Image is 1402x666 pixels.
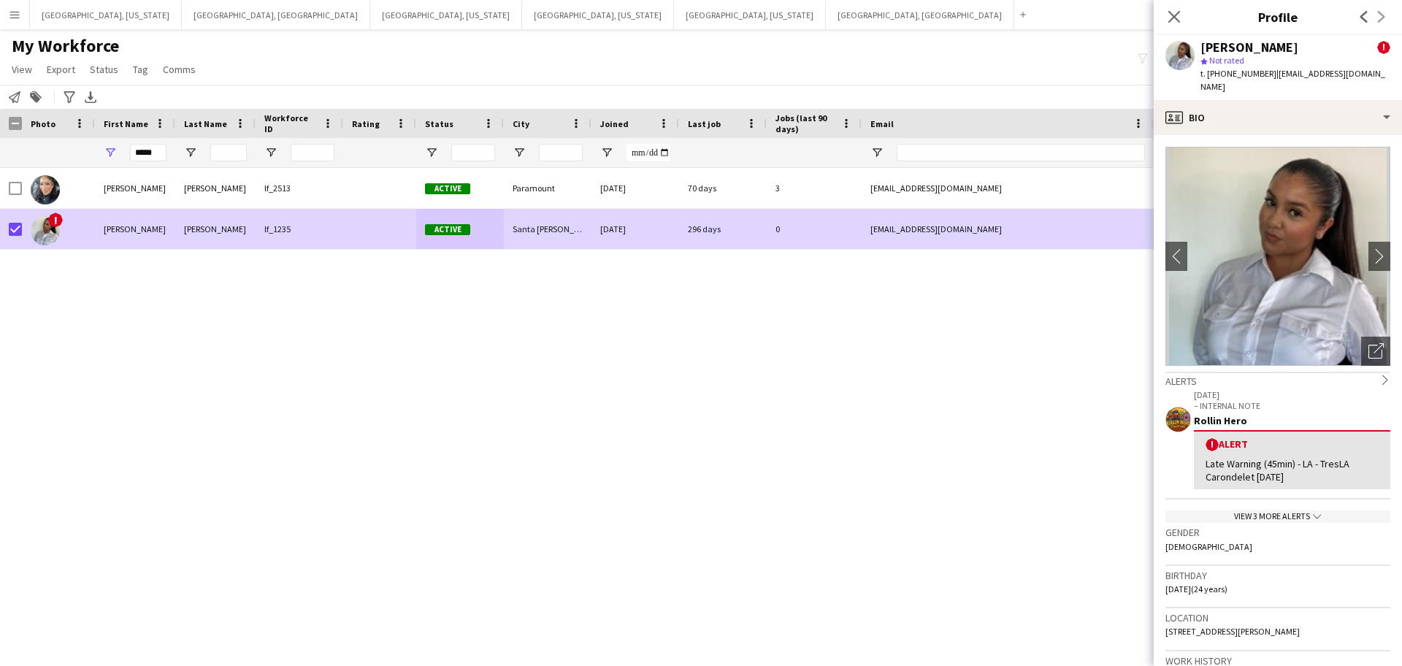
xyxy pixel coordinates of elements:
span: t. [PHONE_NUMBER] [1200,68,1276,79]
div: Alerts [1165,372,1390,388]
span: View [12,63,32,76]
div: [PERSON_NAME] [1200,41,1298,54]
h3: Gender [1165,526,1390,539]
app-action-btn: Add to tag [27,88,45,106]
span: Joined [600,118,629,129]
div: Paramount [504,168,591,208]
img: Luisa Perez [31,216,60,245]
app-action-btn: Export XLSX [82,88,99,106]
button: Open Filter Menu [870,146,884,159]
button: Open Filter Menu [184,146,197,159]
span: Jobs (last 90 days) [775,112,835,134]
div: View 3 more alerts [1165,510,1390,523]
span: Last job [688,118,721,129]
a: Export [41,60,81,79]
div: 0 [767,209,862,249]
div: lf_1235 [256,209,343,249]
input: Workforce ID Filter Input [291,144,334,161]
div: lf_2513 [256,168,343,208]
div: Santa [PERSON_NAME] [504,209,591,249]
input: Joined Filter Input [627,144,670,161]
span: Active [425,183,470,194]
button: [GEOGRAPHIC_DATA], [GEOGRAPHIC_DATA] [182,1,370,29]
div: Bio [1154,100,1402,135]
div: Late Warning (45min) - LA - TresLA Carondelet [DATE] [1206,457,1379,483]
app-action-btn: Notify workforce [6,88,23,106]
span: Status [425,118,453,129]
div: [PERSON_NAME] [95,209,175,249]
span: | [EMAIL_ADDRESS][DOMAIN_NAME] [1200,68,1385,92]
span: Export [47,63,75,76]
a: Comms [157,60,202,79]
div: [EMAIL_ADDRESS][DOMAIN_NAME] [862,209,1154,249]
a: Status [84,60,124,79]
h3: Location [1165,611,1390,624]
span: First Name [104,118,148,129]
app-action-btn: Advanced filters [61,88,78,106]
div: Rollin Hero [1194,414,1390,427]
div: Alert [1206,437,1379,451]
button: Open Filter Menu [600,146,613,159]
img: Crew avatar or photo [1165,147,1390,366]
button: Open Filter Menu [513,146,526,159]
span: Active [425,224,470,235]
span: [DEMOGRAPHIC_DATA] [1165,541,1252,552]
div: 3 [767,168,862,208]
input: Email Filter Input [897,144,1145,161]
span: Photo [31,118,55,129]
button: [GEOGRAPHIC_DATA], [US_STATE] [674,1,826,29]
span: City [513,118,529,129]
a: View [6,60,38,79]
span: Email [870,118,894,129]
button: [GEOGRAPHIC_DATA], [GEOGRAPHIC_DATA] [826,1,1014,29]
span: [STREET_ADDRESS][PERSON_NAME] [1165,626,1300,637]
input: Status Filter Input [451,144,495,161]
div: Open photos pop-in [1361,337,1390,366]
div: [DATE] [591,168,679,208]
input: Last Name Filter Input [210,144,247,161]
div: [PERSON_NAME] [175,168,256,208]
button: Open Filter Menu [104,146,117,159]
span: Comms [163,63,196,76]
h3: Profile [1154,7,1402,26]
span: Not rated [1209,55,1244,66]
p: – INTERNAL NOTE [1194,400,1390,411]
div: [DATE] [591,209,679,249]
a: Tag [127,60,154,79]
div: [PERSON_NAME] [95,168,175,208]
div: [PERSON_NAME] [175,209,256,249]
button: [GEOGRAPHIC_DATA], [US_STATE] [370,1,522,29]
span: ! [1206,438,1219,451]
span: Tag [133,63,148,76]
h3: Birthday [1165,569,1390,582]
input: First Name Filter Input [130,144,166,161]
div: 70 days [679,168,767,208]
span: Rating [352,118,380,129]
p: [DATE] [1194,389,1390,400]
span: Workforce ID [264,112,317,134]
input: City Filter Input [539,144,583,161]
div: 296 days [679,209,767,249]
button: [GEOGRAPHIC_DATA], [US_STATE] [30,1,182,29]
button: Open Filter Menu [264,146,277,159]
button: Open Filter Menu [425,146,438,159]
span: My Workforce [12,35,119,57]
img: Luisa Hernandez [31,175,60,204]
span: Status [90,63,118,76]
span: ! [48,213,63,227]
div: [EMAIL_ADDRESS][DOMAIN_NAME] [862,168,1154,208]
span: ! [1377,41,1390,54]
span: Last Name [184,118,227,129]
button: [GEOGRAPHIC_DATA], [US_STATE] [522,1,674,29]
span: [DATE] (24 years) [1165,583,1227,594]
